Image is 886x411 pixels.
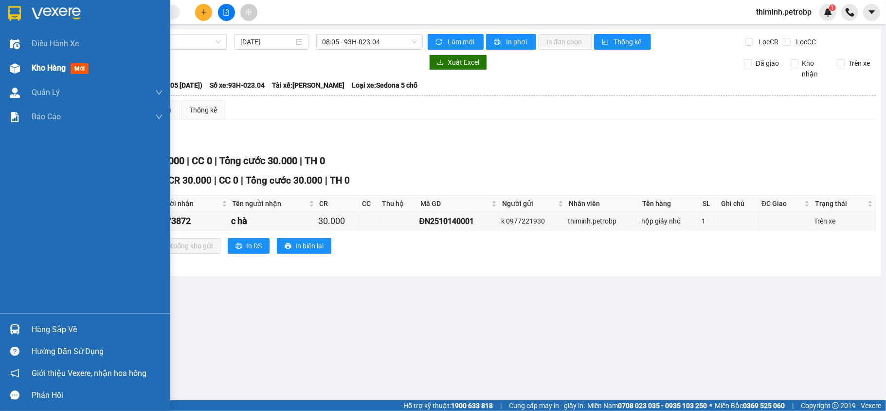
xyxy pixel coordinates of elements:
[403,400,493,411] span: Hỗ trợ kỹ thuật:
[246,175,323,186] span: Tổng cước 30.000
[8,6,21,21] img: logo-vxr
[219,175,238,186] span: CC 0
[832,402,839,409] span: copyright
[142,214,228,228] div: 0989673872
[500,400,502,411] span: |
[71,63,89,74] span: mới
[10,347,19,356] span: question-circle
[32,388,163,403] div: Phản hồi
[755,37,780,47] span: Lọc CR
[352,80,417,91] span: Loại xe: Sedona 5 chỗ
[868,8,876,17] span: caret-down
[223,9,230,16] span: file-add
[32,111,61,123] span: Báo cáo
[32,63,66,73] span: Kho hàng
[200,9,207,16] span: plus
[451,402,493,410] strong: 1900 633 818
[614,37,643,47] span: Thống kê
[798,58,830,79] span: Kho nhận
[587,400,707,411] span: Miền Nam
[429,55,487,70] button: downloadXuất Excel
[448,57,479,68] span: Xuất Excel
[602,38,610,46] span: bar-chart
[502,198,556,209] span: Người gửi
[168,175,212,186] span: CR 30.000
[10,63,20,74] img: warehouse-icon
[195,4,212,21] button: plus
[277,238,331,254] button: printerIn biên lai
[295,241,324,251] span: In biên lai
[245,9,252,16] span: aim
[317,196,360,212] th: CR
[300,155,302,167] span: |
[233,198,307,209] span: Tên người nhận
[32,322,163,337] div: Hàng sắp về
[748,6,819,18] span: thiminh.petrobp
[761,198,802,209] span: ĐC Giao
[155,113,163,121] span: down
[143,198,219,209] span: SĐT người nhận
[322,35,417,49] span: 08:05 - 93H-023.04
[420,198,490,209] span: Mã GD
[752,58,783,69] span: Đã giao
[792,400,794,411] span: |
[792,37,817,47] span: Lọc CC
[10,324,20,335] img: warehouse-icon
[448,37,476,47] span: Làm mới
[418,212,500,231] td: ĐN2510140001
[218,4,235,21] button: file-add
[486,34,536,50] button: printerIn phơi
[702,216,717,226] div: 1
[10,112,20,122] img: solution-icon
[219,155,297,167] span: Tổng cước 30.000
[709,404,712,408] span: ⚪️
[719,196,759,212] th: Ghi chú
[501,216,564,226] div: k 0977221930
[437,59,444,67] span: download
[509,400,585,411] span: Cung cấp máy in - giấy in:
[743,402,785,410] strong: 0369 525 060
[230,212,317,231] td: c hà
[10,39,20,49] img: warehouse-icon
[568,216,638,226] div: thiminh.petrobp
[285,243,291,250] span: printer
[814,216,874,226] div: Trên xe
[815,198,866,209] span: Trạng thái
[319,214,358,228] div: 30.000
[10,369,19,378] span: notification
[189,105,217,115] div: Thống kê
[715,400,785,411] span: Miền Bắc
[700,196,719,212] th: SL
[428,34,484,50] button: syncLàm mới
[32,37,79,50] span: Điều hành xe
[325,175,327,186] span: |
[419,215,498,227] div: ĐN2510140001
[829,4,836,11] sup: 1
[240,37,294,47] input: 14/10/2025
[845,58,874,69] span: Trên xe
[32,367,146,379] span: Giới thiệu Vexere, nhận hoa hồng
[824,8,832,17] img: icon-new-feature
[141,212,230,231] td: 0989673872
[846,8,854,17] img: phone-icon
[435,38,444,46] span: sync
[235,243,242,250] span: printer
[618,402,707,410] strong: 0708 023 035 - 0935 103 250
[380,196,418,212] th: Thu hộ
[214,175,217,186] span: |
[192,155,212,167] span: CC 0
[640,196,700,212] th: Tên hàng
[228,238,270,254] button: printerIn DS
[32,86,60,98] span: Quản Lý
[594,34,651,50] button: bar-chartThống kê
[566,196,640,212] th: Nhân viên
[539,34,592,50] button: In đơn chọn
[232,214,315,228] div: c hà
[210,80,265,91] span: Số xe: 93H-023.04
[10,391,19,400] span: message
[863,4,880,21] button: caret-down
[240,4,257,21] button: aim
[150,238,220,254] button: downloadXuống kho gửi
[494,38,502,46] span: printer
[360,196,380,212] th: CC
